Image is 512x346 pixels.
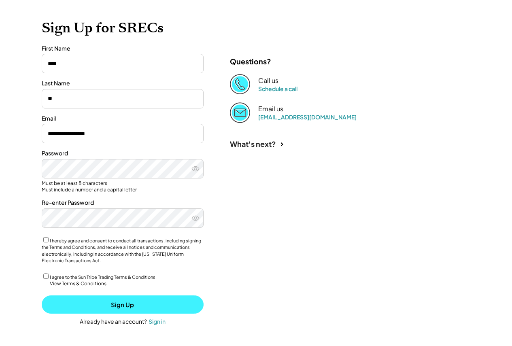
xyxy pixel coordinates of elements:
[42,149,204,157] div: Password
[258,85,297,92] a: Schedule a call
[230,102,250,123] img: Email%202%403x.png
[258,113,357,121] a: [EMAIL_ADDRESS][DOMAIN_NAME]
[42,180,204,193] div: Must be at least 8 characters Must include a number and a capital letter
[42,199,204,207] div: Re-enter Password
[42,19,471,36] h1: Sign Up for SRECs
[80,318,147,326] div: Already have an account?
[50,274,157,280] label: I agree to the Sun Tribe Trading Terms & Conditions.
[50,280,106,287] div: View Terms & Conditions
[230,57,271,66] div: Questions?
[230,74,250,94] img: Phone%20copy%403x.png
[230,139,276,149] div: What's next?
[42,238,201,263] label: I hereby agree and consent to conduct all transactions, including signing the Terms and Condition...
[149,318,166,325] div: Sign in
[258,76,278,85] div: Call us
[42,295,204,314] button: Sign Up
[42,45,204,53] div: First Name
[42,115,204,123] div: Email
[258,105,283,113] div: Email us
[42,79,204,87] div: Last Name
